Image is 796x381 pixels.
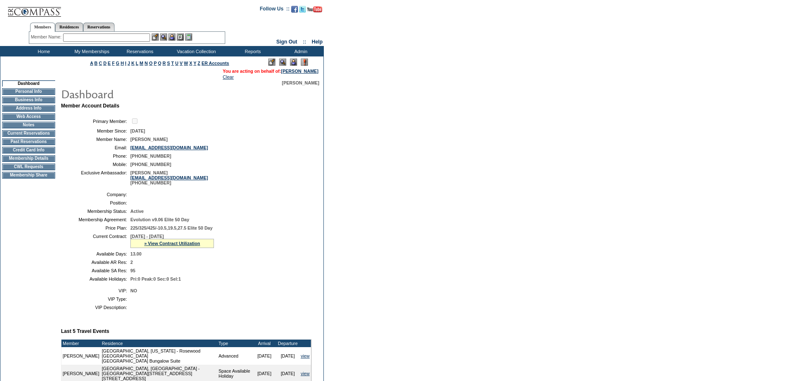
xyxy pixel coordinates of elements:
a: Become our fan on Facebook [291,8,298,13]
a: [PERSON_NAME] [281,69,318,74]
a: Sign Out [276,39,297,45]
td: Notes [2,122,55,128]
a: Members [30,23,56,32]
a: P [154,61,157,66]
span: 13.00 [130,251,142,256]
td: VIP Description: [64,305,127,310]
td: Credit Card Info [2,147,55,153]
a: Follow us on Twitter [299,8,306,13]
a: O [149,61,153,66]
a: view [301,353,310,358]
a: » View Contract Utilization [144,241,200,246]
img: b_edit.gif [152,33,159,41]
a: F [112,61,115,66]
b: Last 5 Travel Events [61,328,109,334]
td: Membership Agreement: [64,217,127,222]
td: Email: [64,145,127,150]
td: Advanced [217,347,253,365]
td: Reports [228,46,276,56]
td: Follow Us :: [260,5,290,15]
span: [PHONE_NUMBER] [130,153,171,159]
td: Available AR Res: [64,260,127,265]
a: Residences [55,23,83,31]
td: [DATE] [276,347,300,365]
a: view [301,371,310,376]
td: Available Days: [64,251,127,256]
img: Edit Mode [268,59,275,66]
a: D [103,61,107,66]
span: [PERSON_NAME] [282,80,319,85]
td: Position: [64,200,127,205]
a: I [125,61,126,66]
span: [PHONE_NUMBER] [130,162,171,167]
a: V [180,61,183,66]
a: B [94,61,98,66]
td: Member Since: [64,128,127,133]
a: T [171,61,174,66]
a: Clear [223,74,234,79]
img: Impersonate [168,33,175,41]
td: Past Reservations [2,138,55,145]
a: X [189,61,192,66]
a: Subscribe to our YouTube Channel [307,8,322,13]
td: [DATE] [253,347,276,365]
span: [DATE] - [DATE] [130,234,164,239]
a: [EMAIL_ADDRESS][DOMAIN_NAME] [130,145,208,150]
a: Reservations [83,23,114,31]
span: [PERSON_NAME] [130,137,168,142]
td: Departure [276,340,300,347]
td: [GEOGRAPHIC_DATA], [US_STATE] - Rosewood [GEOGRAPHIC_DATA] [GEOGRAPHIC_DATA] Bungalow Suite [101,347,217,365]
td: Reservations [115,46,163,56]
a: L [136,61,138,66]
td: [PERSON_NAME] [61,347,101,365]
a: U [175,61,178,66]
a: G [116,61,119,66]
img: Become our fan on Facebook [291,6,298,13]
a: [EMAIL_ADDRESS][DOMAIN_NAME] [130,175,208,180]
span: Active [130,209,144,214]
td: Company: [64,192,127,197]
td: Available Holidays: [64,276,127,281]
td: Address Info [2,105,55,112]
a: Z [198,61,201,66]
b: Member Account Details [61,103,120,109]
td: Available SA Res: [64,268,127,273]
img: Impersonate [290,59,297,66]
span: Evolution v9.06 Elite 50 Day [130,217,189,222]
img: Log Concern/Member Elevation [301,59,308,66]
img: View Mode [279,59,286,66]
span: NO [130,288,137,293]
span: [PERSON_NAME] [PHONE_NUMBER] [130,170,208,185]
span: 225/325/425/-10.5,19.5,27.5 Elite 50 Day [130,225,213,230]
td: Current Contract: [64,234,127,248]
a: ER Accounts [201,61,229,66]
span: [DATE] [130,128,145,133]
a: J [127,61,130,66]
a: W [184,61,188,66]
td: Exclusive Ambassador: [64,170,127,185]
td: Admin [276,46,324,56]
td: Phone: [64,153,127,159]
td: Home [19,46,67,56]
img: b_calculator.gif [185,33,192,41]
a: K [131,61,135,66]
span: :: [303,39,306,45]
td: Residence [101,340,217,347]
a: H [121,61,124,66]
img: Reservations [177,33,184,41]
img: pgTtlDashboard.gif [61,85,228,102]
span: 2 [130,260,133,265]
a: N [145,61,148,66]
td: Membership Status: [64,209,127,214]
td: Member [61,340,101,347]
td: CWL Requests [2,164,55,170]
img: Follow us on Twitter [299,6,306,13]
td: Arrival [253,340,276,347]
td: Web Access [2,113,55,120]
a: Help [312,39,323,45]
span: 95 [130,268,135,273]
td: Business Info [2,97,55,103]
a: E [108,61,111,66]
td: Vacation Collection [163,46,228,56]
a: C [99,61,102,66]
